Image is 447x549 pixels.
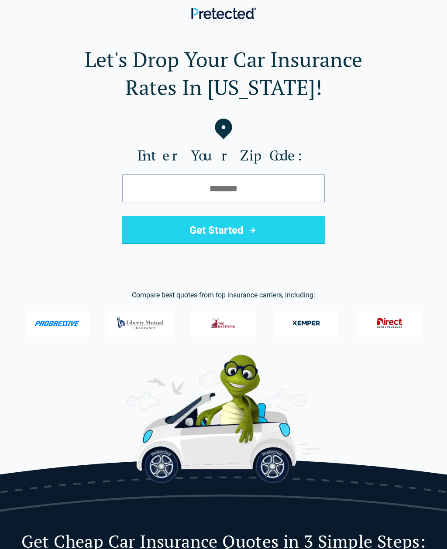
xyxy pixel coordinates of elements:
img: Perry the Turtle with car [127,355,320,483]
img: The Hartford [206,314,241,332]
img: Progressive [34,321,81,327]
h1: Let's Drop Your Car Insurance Rates In [US_STATE]! [14,45,433,101]
img: Direct General [372,314,407,332]
p: Compare best quotes from top insurance carriers, including: [14,290,433,300]
img: Liberty Mutual [114,313,167,334]
label: Enter Your Zip Code: [14,147,433,164]
img: Pretected [191,7,256,19]
img: Kemper [289,314,324,332]
button: Get Started [122,216,325,244]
